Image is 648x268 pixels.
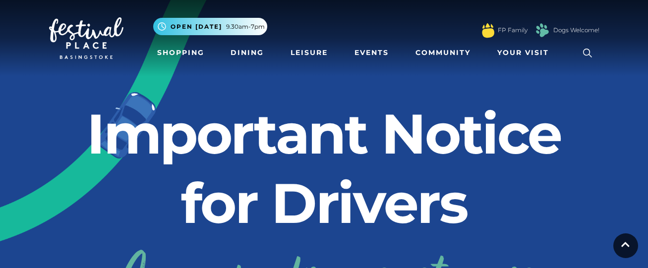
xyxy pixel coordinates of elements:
a: Leisure [287,44,332,62]
span: Open [DATE] [171,22,222,31]
a: FP Family [498,26,528,35]
button: Open [DATE] 9.30am-7pm [153,18,267,35]
a: Events [351,44,393,62]
span: Your Visit [497,48,549,58]
a: Your Visit [493,44,558,62]
a: Dining [227,44,268,62]
a: Community [412,44,474,62]
img: Festival Place Logo [49,17,123,59]
span: 9.30am-7pm [226,22,265,31]
a: Shopping [153,44,208,62]
h2: Important Notice for Drivers [49,99,599,238]
a: Dogs Welcome! [553,26,599,35]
